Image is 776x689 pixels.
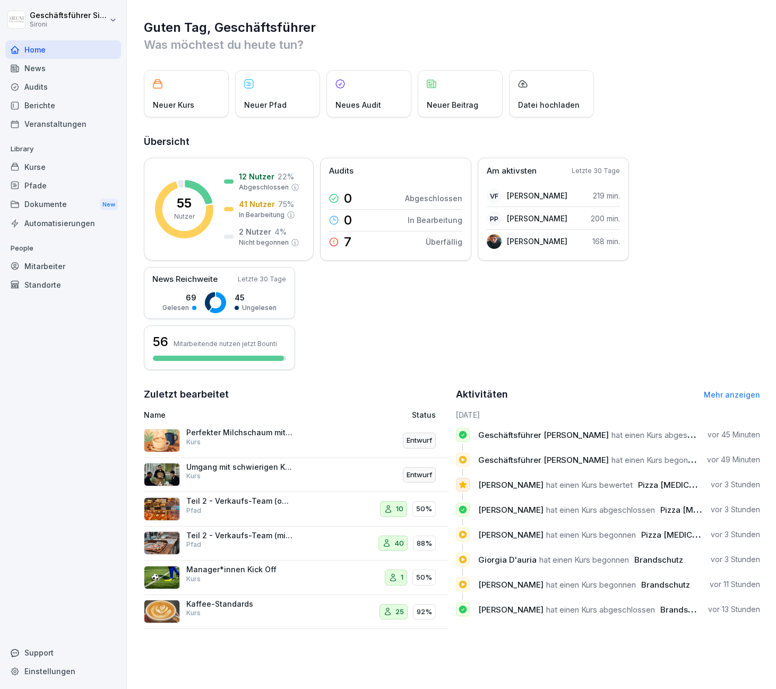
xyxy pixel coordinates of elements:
span: [PERSON_NAME] [478,605,544,615]
p: [PERSON_NAME] [507,236,567,247]
p: 22 % [278,171,294,182]
p: Teil 2 - Verkaufs-Team (ohne Kaffee) [186,496,292,506]
span: hat einen Kurs begonnen [546,580,636,590]
p: Geschäftsführer Sironi [30,11,107,20]
p: Neuer Kurs [153,99,194,110]
p: Mitarbeitende nutzen jetzt Bounti [174,340,277,348]
p: vor 49 Minuten [707,454,760,465]
div: VF [487,188,502,203]
p: 50% [416,504,432,514]
p: vor 45 Minuten [708,429,760,440]
a: Einstellungen [5,662,121,681]
p: Pfad [186,540,201,549]
p: 1 [401,572,403,583]
p: 0 [344,192,352,205]
p: 50% [416,572,432,583]
p: Name [144,409,330,420]
a: Automatisierungen [5,214,121,232]
span: [PERSON_NAME] [478,580,544,590]
p: Entwurf [407,435,432,446]
p: 219 min. [593,190,620,201]
p: Nicht begonnen [239,238,289,247]
span: hat einen Kurs abgeschlossen [546,505,655,515]
div: Support [5,643,121,662]
p: Library [5,141,121,158]
p: Sironi [30,21,107,28]
div: PP [487,211,502,226]
p: Kurs [186,608,201,618]
h2: Zuletzt bearbeitet [144,387,449,402]
a: Audits [5,77,121,96]
span: Pizza [MEDICAL_DATA] (V) [660,505,761,515]
p: Nutzer [174,212,195,221]
p: Überfällig [426,236,462,247]
p: Audits [329,165,353,177]
p: vor 3 Stunden [711,554,760,565]
p: Gelesen [162,303,189,313]
p: Neues Audit [335,99,381,110]
p: Letzte 30 Tage [238,274,286,284]
p: Was möchtest du heute tun? [144,36,760,53]
span: Brandschutz [634,555,683,565]
p: 10 [396,504,403,514]
p: Letzte 30 Tage [572,166,620,176]
p: 12 Nutzer [239,171,274,182]
img: qz97ykt3tbmkc9e805lbndkb.png [144,497,180,521]
p: Status [412,409,436,420]
p: 2 Nutzer [239,226,271,237]
p: Perfekter Milchschaum mit dem Perfect Moose [186,428,292,437]
a: Teil 2 - Verkaufs-Team (mit Kaffee)Pfad4088% [144,527,449,561]
p: 69 [162,292,196,303]
p: 7 [344,236,351,248]
a: Berichte [5,96,121,115]
p: [PERSON_NAME] [507,190,567,201]
p: vor 3 Stunden [711,479,760,490]
img: fi53tc5xpi3f2zt43aqok3n3.png [144,429,180,452]
a: DokumenteNew [5,195,121,214]
p: Kurs [186,574,201,584]
p: Manager*innen Kick Off [186,565,292,574]
p: News Reichweite [152,273,218,286]
h2: Aktivitäten [456,387,508,402]
p: Neuer Beitrag [427,99,478,110]
p: 25 [395,607,404,617]
span: Pizza [MEDICAL_DATA] (V) [641,530,741,540]
p: 45 [235,292,277,303]
span: hat einen Kurs begonnen [611,455,701,465]
p: vor 13 Stunden [708,604,760,615]
a: Veranstaltungen [5,115,121,133]
a: News [5,59,121,77]
span: [PERSON_NAME] [478,530,544,540]
p: Neuer Pfad [244,99,287,110]
a: Mehr anzeigen [704,390,760,399]
a: Mitarbeiter [5,257,121,275]
a: Home [5,40,121,59]
p: Umgang mit schwierigen Kunden [186,462,292,472]
p: 200 min. [591,213,620,224]
p: People [5,240,121,257]
span: Geschäftsführer [PERSON_NAME] [478,455,609,465]
a: Pfade [5,176,121,195]
p: [PERSON_NAME] [507,213,567,224]
div: Standorte [5,275,121,294]
p: In Bearbeitung [239,210,284,220]
p: Entwurf [407,470,432,480]
p: Abgeschlossen [239,183,289,192]
h2: Übersicht [144,134,760,149]
p: 4 % [274,226,287,237]
h3: 56 [153,333,168,351]
p: 92% [417,607,432,617]
p: Datei hochladen [518,99,580,110]
span: hat einen Kurs abgeschlossen [611,430,720,440]
a: Manager*innen Kick OffKurs150% [144,561,449,595]
span: hat einen Kurs begonnen [546,530,636,540]
p: In Bearbeitung [408,214,462,226]
a: Umgang mit schwierigen KundenKursEntwurf [144,458,449,493]
span: [PERSON_NAME] [478,505,544,515]
h1: Guten Tag, Geschäftsführer [144,19,760,36]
